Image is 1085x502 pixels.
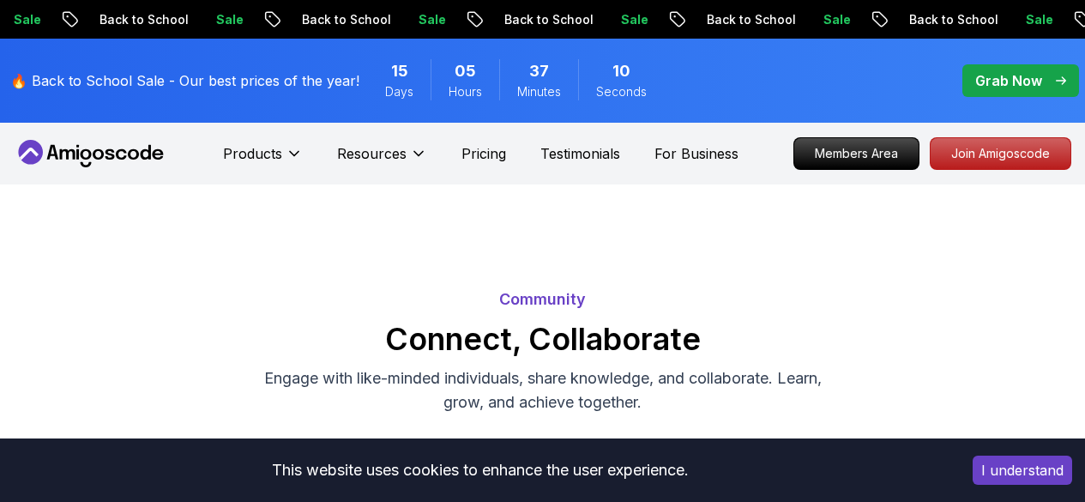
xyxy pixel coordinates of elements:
[808,11,863,28] p: Sale
[975,70,1042,91] p: Grab Now
[529,59,549,83] span: 37 Minutes
[10,70,359,91] p: 🔥 Back to School Sale - Our best prices of the year!
[691,11,808,28] p: Back to School
[9,287,1076,311] p: Community
[449,83,482,100] span: Hours
[1010,11,1065,28] p: Sale
[596,83,647,100] span: Seconds
[255,366,831,414] p: Engage with like-minded individuals, share knowledge, and collaborate. Learn, grow, and achieve t...
[286,11,403,28] p: Back to School
[654,143,738,164] a: For Business
[337,143,427,178] button: Resources
[391,59,408,83] span: 15 Days
[13,451,947,489] div: This website uses cookies to enhance the user experience.
[223,143,282,164] p: Products
[489,11,606,28] p: Back to School
[930,137,1071,170] a: Join Amigoscode
[517,83,561,100] span: Minutes
[84,11,201,28] p: Back to School
[540,143,620,164] a: Testimonials
[455,59,476,83] span: 5 Hours
[385,83,413,100] span: Days
[793,137,919,170] a: Members Area
[201,11,256,28] p: Sale
[894,11,1010,28] p: Back to School
[931,138,1070,169] p: Join Amigoscode
[973,456,1072,485] button: Accept cookies
[461,143,506,164] a: Pricing
[337,143,407,164] p: Resources
[223,143,303,178] button: Products
[403,11,458,28] p: Sale
[794,138,919,169] p: Members Area
[9,322,1076,356] h2: Connect, Collaborate
[606,11,660,28] p: Sale
[612,59,630,83] span: 10 Seconds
